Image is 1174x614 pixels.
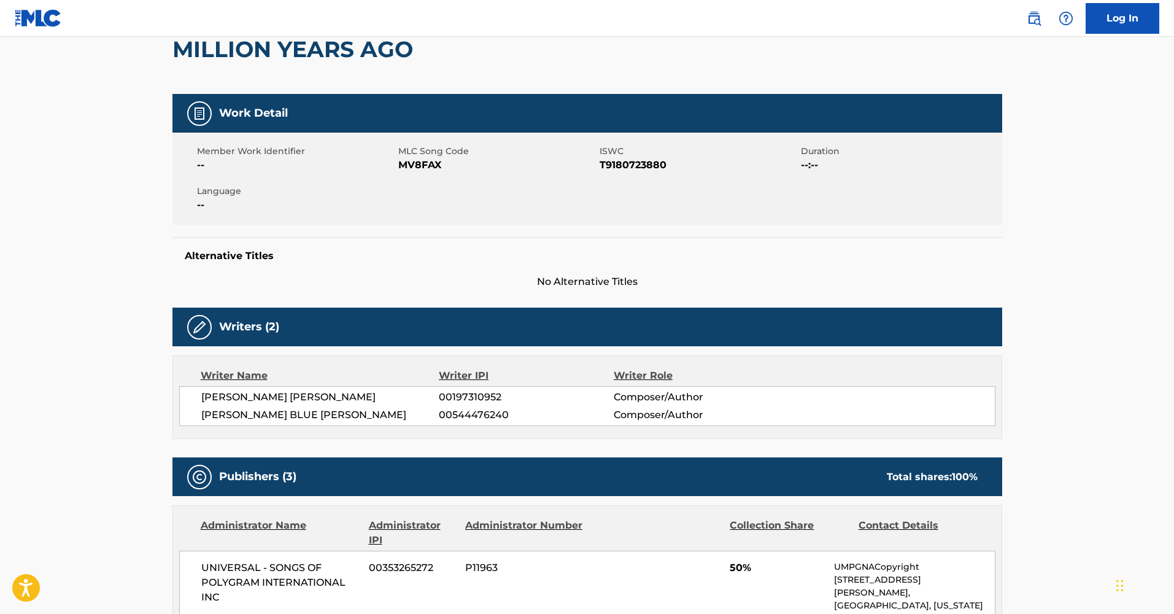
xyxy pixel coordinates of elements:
[730,561,825,575] span: 50%
[614,390,773,405] span: Composer/Author
[197,145,395,158] span: Member Work Identifier
[369,518,456,548] div: Administrator IPI
[600,158,798,173] span: T9180723880
[15,9,62,27] img: MLC Logo
[398,158,597,173] span: MV8FAX
[398,145,597,158] span: MLC Song Code
[192,470,207,484] img: Publishers
[1022,6,1046,31] a: Public Search
[201,408,439,422] span: [PERSON_NAME] BLUE [PERSON_NAME]
[219,106,288,120] h5: Work Detail
[1113,555,1174,614] iframe: Chat Widget
[730,518,849,548] div: Collection Share
[834,573,994,599] p: [STREET_ADDRESS][PERSON_NAME],
[201,368,439,383] div: Writer Name
[439,368,614,383] div: Writer IPI
[439,408,613,422] span: 00544476240
[614,408,773,422] span: Composer/Author
[1054,6,1078,31] div: Help
[1086,3,1159,34] a: Log In
[465,561,584,575] span: P11963
[952,471,978,483] span: 100 %
[1027,11,1041,26] img: search
[1116,567,1124,604] div: Drag
[614,368,773,383] div: Writer Role
[1059,11,1073,26] img: help
[465,518,584,548] div: Administrator Number
[192,106,207,121] img: Work Detail
[172,274,1002,289] span: No Alternative Titles
[201,518,360,548] div: Administrator Name
[219,470,296,484] h5: Publishers (3)
[201,561,360,605] span: UNIVERSAL - SONGS OF POLYGRAM INTERNATIONAL INC
[197,198,395,212] span: --
[192,320,207,335] img: Writers
[369,561,456,575] span: 00353265272
[801,158,999,173] span: --:--
[834,561,994,573] p: UMPGNACopyright
[197,158,395,173] span: --
[600,145,798,158] span: ISWC
[185,250,990,262] h5: Alternative Titles
[859,518,978,548] div: Contact Details
[219,320,279,334] h5: Writers (2)
[201,390,439,405] span: [PERSON_NAME] [PERSON_NAME]
[172,36,419,63] h2: MILLION YEARS AGO
[801,145,999,158] span: Duration
[439,390,613,405] span: 00197310952
[887,470,978,484] div: Total shares:
[197,185,395,198] span: Language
